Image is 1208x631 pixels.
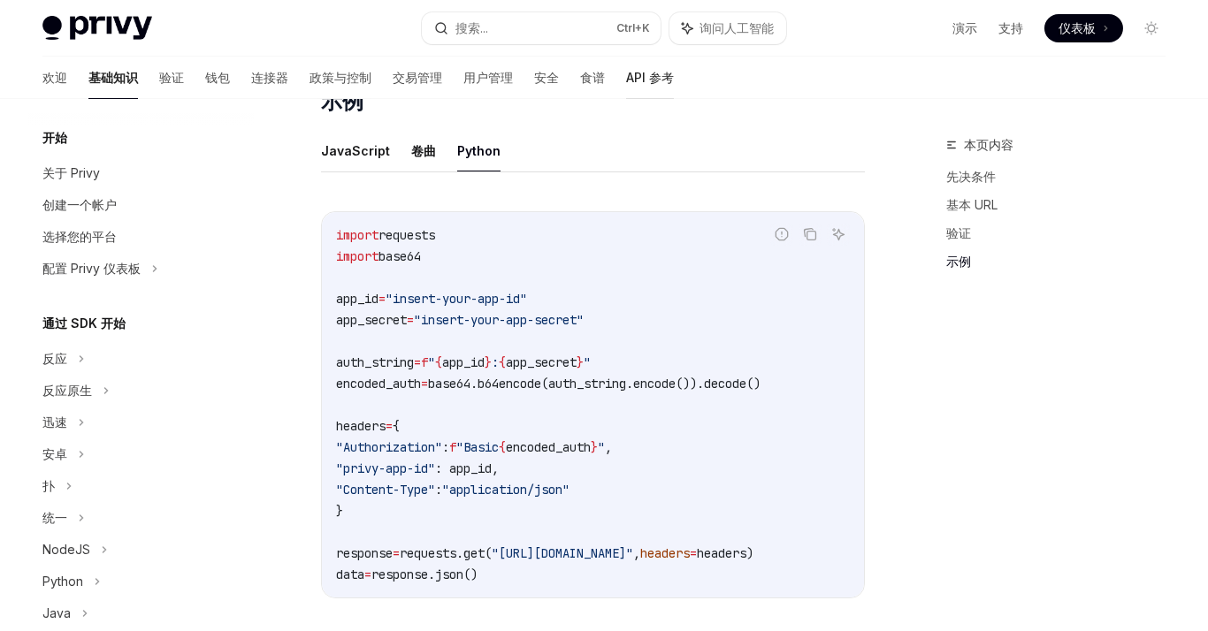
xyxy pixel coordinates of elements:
font: 迅速 [42,414,67,430]
a: 仪表板 [1044,14,1123,42]
font: Ctrl [616,21,635,34]
span: "[URL][DOMAIN_NAME]" [492,545,633,561]
font: 先决条件 [946,169,996,184]
span: app_id [442,354,485,370]
span: "Authorization" [336,439,442,455]
font: 食谱 [580,70,605,85]
span: "Content-Type" [336,482,435,498]
span: : [442,439,449,455]
span: } [591,439,598,455]
button: 切换暗模式 [1137,14,1166,42]
font: 选择您的平台 [42,229,117,244]
font: Python [457,143,501,158]
span: = [414,354,421,370]
span: "Basic [456,439,499,455]
font: 仪表板 [1059,20,1096,35]
font: 扑 [42,478,55,493]
span: app_secret [506,354,577,370]
font: 欢迎 [42,70,67,85]
font: +K [635,21,650,34]
font: Python [42,574,83,589]
span: " [428,354,435,370]
span: base64 [378,248,421,264]
span: auth_string [336,354,414,370]
a: 先决条件 [946,163,1180,191]
font: 政策与控制 [310,70,371,85]
font: 基本 URL [946,197,998,212]
font: 基础知识 [88,70,138,85]
font: 反应原生 [42,383,92,398]
span: requests [378,227,435,243]
a: API 参考 [626,57,674,99]
span: app_secret [336,312,407,328]
span: "application/json" [442,482,570,498]
span: } [485,354,492,370]
button: 复制代码块中的内容 [799,223,822,246]
a: 基础知识 [88,57,138,99]
font: 配置 Privy 仪表板 [42,261,141,276]
span: headers) [697,545,753,561]
span: } [577,354,584,370]
a: 钱包 [205,57,230,99]
span: headers [640,545,690,561]
span: encoded_auth [336,376,421,392]
button: 询问人工智能 [827,223,850,246]
font: 交易管理 [393,70,442,85]
a: 交易管理 [393,57,442,99]
a: 选择您的平台 [28,221,255,253]
span: { [499,439,506,455]
span: = [393,545,400,561]
span: "insert-your-app-secret" [414,312,584,328]
button: 搜索...Ctrl+K [422,12,661,44]
img: 灯光标志 [42,16,152,41]
span: data [336,566,364,582]
font: 验证 [946,225,971,240]
span: , [605,439,612,455]
a: 创建一个帐户 [28,189,255,221]
a: 演示 [952,19,977,37]
font: 反应 [42,351,67,366]
font: API 参考 [626,70,674,85]
font: 搜索... [455,20,488,35]
span: = [378,291,386,307]
a: 支持 [998,19,1023,37]
font: 示例 [321,88,363,114]
font: 安全 [534,70,559,85]
a: 食谱 [580,57,605,99]
a: 关于 Privy [28,157,255,189]
span: { [393,418,400,434]
button: JavaScript [321,130,390,171]
span: : [435,482,442,498]
font: JavaScript [321,143,390,158]
span: base64.b64encode(auth_string.encode()).decode() [428,376,761,392]
a: 政策与控制 [310,57,371,99]
a: 连接器 [251,57,288,99]
a: 基本 URL [946,191,1180,219]
span: headers [336,418,386,434]
span: { [435,354,442,370]
font: 开始 [42,130,67,145]
span: " [598,439,605,455]
span: } [336,503,343,519]
button: 询问人工智能 [669,12,786,44]
a: 验证 [946,219,1180,247]
span: = [690,545,697,561]
font: 支持 [998,20,1023,35]
span: " [584,354,591,370]
font: NodeJS [42,542,90,557]
font: 通过 SDK 开始 [42,315,126,331]
span: = [364,566,371,582]
a: 用户管理 [463,57,513,99]
span: = [421,376,428,392]
button: 报告错误代码 [770,223,793,246]
span: { [499,354,506,370]
span: app_id [336,291,378,307]
font: 本页内容 [964,137,1013,152]
button: Python [457,130,501,171]
span: import [336,248,378,264]
span: "insert-your-app-id" [386,291,527,307]
font: 示例 [946,254,971,269]
font: Java [42,605,71,620]
a: 欢迎 [42,57,67,99]
font: 钱包 [205,70,230,85]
